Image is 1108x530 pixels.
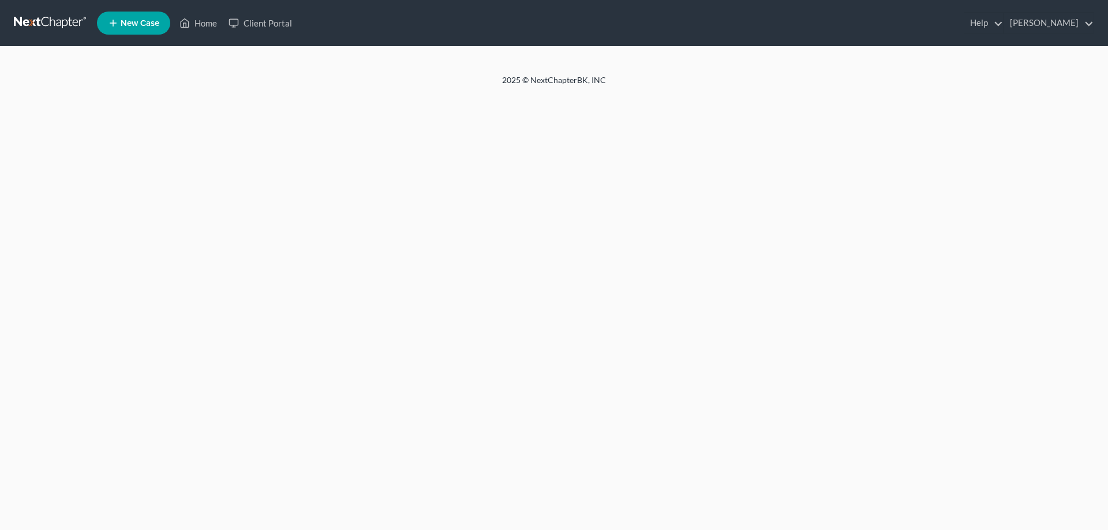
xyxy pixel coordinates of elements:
[174,13,223,33] a: Home
[964,13,1003,33] a: Help
[223,13,298,33] a: Client Portal
[97,12,170,35] new-legal-case-button: New Case
[1004,13,1094,33] a: [PERSON_NAME]
[225,74,883,95] div: 2025 © NextChapterBK, INC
